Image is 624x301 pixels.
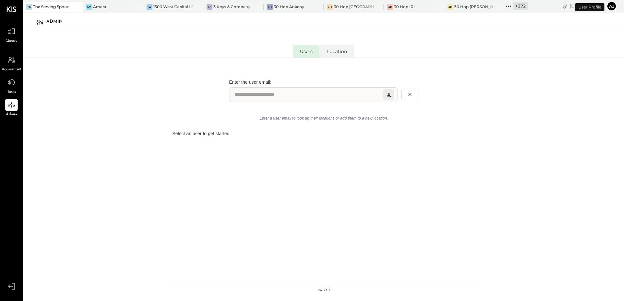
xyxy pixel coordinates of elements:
div: 3H [327,4,333,10]
label: Enter the user email: [229,79,418,85]
small: Enter a user email to look up their locations or add them to a new location. [259,116,388,121]
button: Aj [606,1,617,11]
span: Admin [6,112,17,118]
p: Select an user to get started. [172,130,475,137]
div: Amara [93,4,106,9]
a: Admin [0,99,23,118]
a: Accountant [0,54,23,73]
li: Location [320,45,354,58]
div: 30 Hop [PERSON_NAME] Summit [454,4,494,9]
div: v 4.38.0 [318,288,330,293]
div: TS [26,4,32,10]
div: [DATE] [570,3,605,9]
div: Admin [46,17,69,27]
div: 1500 West Capital LP [153,4,194,9]
div: + 272 [513,2,528,10]
div: 3H [387,4,393,10]
div: 3H [447,4,453,10]
div: 30 Hop [GEOGRAPHIC_DATA] [334,4,374,9]
a: Queue [0,25,23,44]
button: Clear email [401,89,418,100]
a: Tasks [0,76,23,95]
div: 3 Keys & Company [213,4,250,9]
div: copy link [562,3,568,9]
span: Tasks [7,89,16,95]
div: 1W [147,4,152,10]
div: 3K [207,4,212,10]
span: Queue [6,38,18,44]
div: 3H [267,4,273,10]
li: Users [293,45,320,58]
div: The Serving Spoon [33,4,70,9]
div: 30 Hop IRL [394,4,416,9]
div: 30 Hop Ankeny [274,4,304,9]
input: Lookup user by email [229,87,398,102]
div: Am [86,4,92,10]
div: User Profile [575,3,604,11]
span: Accountant [2,67,22,73]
